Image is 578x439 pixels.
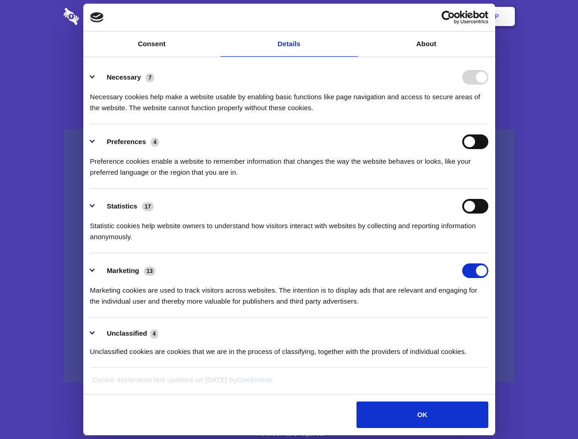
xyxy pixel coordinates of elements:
label: Necessary [107,73,141,81]
button: OK [357,402,488,428]
div: Statistic cookies help website owners to understand how visitors interact with websites by collec... [90,214,488,242]
h4: Auto-redaction of sensitive data, encrypted data sharing and self-destructing private chats. Shar... [64,83,515,113]
button: Marketing (13) [90,263,162,278]
a: Usercentrics Cookiebot - opens in a new window [408,11,488,24]
div: Preference cookies enable a website to remember information that changes the way the website beha... [90,149,488,178]
div: Cookie declaration last updated on [DATE] by [86,375,492,392]
h1: Eliminate Slack Data Loss. [64,41,515,74]
label: Marketing [107,267,139,274]
button: Unclassified (4) [90,328,164,339]
label: Preferences [107,138,146,145]
a: Login [415,2,455,31]
button: Necessary (7) [90,70,160,85]
div: Unclassified cookies are cookies that we are in the process of classifying, together with the pro... [90,339,488,357]
a: Contact [371,2,413,31]
span: 13 [144,267,156,276]
div: Marketing cookies are used to track visitors across websites. The intention is to display ads tha... [90,278,488,307]
a: About [358,32,495,57]
iframe: Drift Widget Chat Controller [532,393,567,428]
a: Wistia video thumbnail [64,129,515,383]
label: Statistics [107,202,137,210]
a: Details [221,32,358,57]
a: Pricing [269,2,308,31]
span: 4 [151,138,159,147]
span: 7 [146,73,154,82]
a: Consent [83,32,221,57]
a: Cookiebot [237,376,272,384]
span: 17 [142,202,154,211]
img: logo [90,12,104,22]
div: Necessary cookies help make a website usable by enabling basic functions like page navigation and... [90,85,488,113]
button: Statistics (17) [90,199,160,214]
span: 4 [150,329,159,338]
img: logo-wordmark-white-trans-d4663122ce5f474addd5e946df7df03e33cb6a1c49d2221995e7729f52c070b2.svg [64,8,142,25]
button: Preferences (4) [90,134,165,149]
